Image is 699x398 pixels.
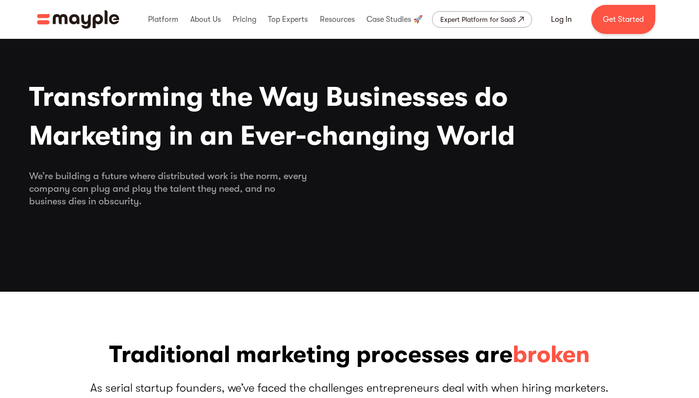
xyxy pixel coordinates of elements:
span: business dies in obscurity. [29,195,670,208]
span: company can plug and play the talent they need, and no [29,182,670,195]
a: Expert Platform for SaaS [432,11,532,28]
div: Platform [146,4,181,35]
img: Mayple logo [37,10,119,29]
div: Pricing [230,4,259,35]
div: Expert Platform for SaaS [440,14,516,25]
h1: Transforming the Way Businesses do [29,78,670,155]
h3: Traditional marketing processes are [29,339,670,370]
a: home [37,10,119,29]
a: Log In [539,8,583,31]
div: Resources [317,4,357,35]
a: Get Started [591,5,655,34]
span: Marketing in an Ever-changing World [29,116,670,155]
div: We’re building a future where distributed work is the norm, every [29,170,670,208]
p: As serial startup founders, we’ve faced the challenges entrepreneurs deal with when hiring market... [29,380,670,396]
span: broken [513,339,590,370]
div: Top Experts [266,4,310,35]
div: About Us [188,4,223,35]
